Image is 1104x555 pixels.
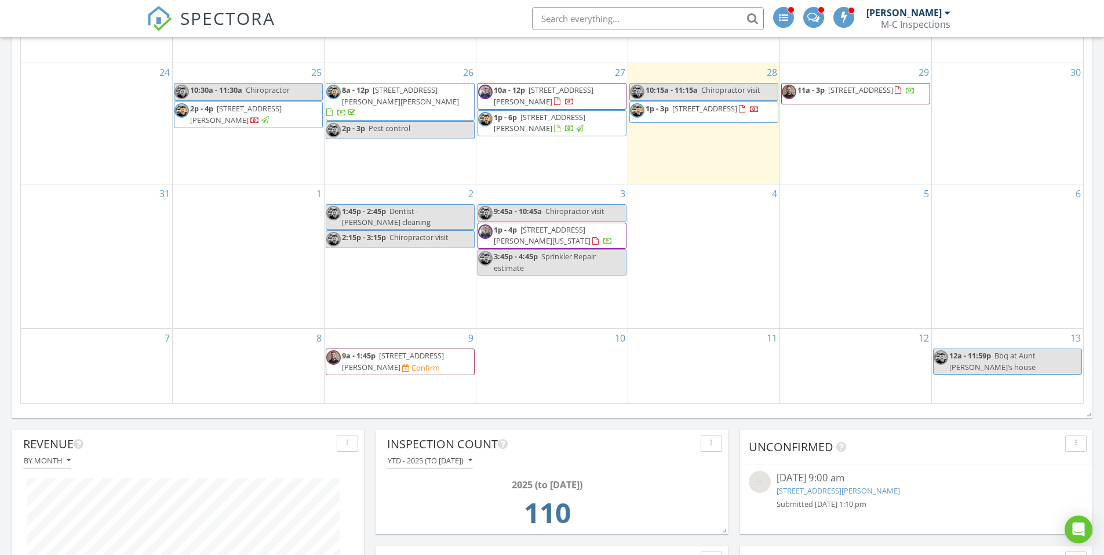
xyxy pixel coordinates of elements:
a: 9a - 1:45p [STREET_ADDRESS][PERSON_NAME] Confirm [326,349,475,375]
input: Search everything... [532,7,764,30]
div: Confirm [411,363,440,372]
a: 1p - 6p [STREET_ADDRESS][PERSON_NAME] [478,110,626,136]
img: matt.jpg [326,123,341,137]
td: Go to September 8, 2025 [173,329,325,403]
td: Go to September 13, 2025 [931,329,1083,403]
img: matt.jpg [174,85,189,99]
div: Open Intercom Messenger [1065,516,1092,543]
span: Unconfirmed [749,439,833,455]
span: Dentist -[PERSON_NAME] cleaning [342,206,431,227]
span: 11a - 3p [797,85,825,95]
td: Go to August 24, 2025 [21,63,173,184]
span: 9:45a - 10:45a [494,206,542,216]
a: 11a - 3p [STREET_ADDRESS] [781,83,930,104]
a: Go to September 9, 2025 [466,329,476,347]
a: Go to August 27, 2025 [613,63,628,82]
td: Go to September 12, 2025 [779,329,931,403]
span: 1p - 3p [646,103,669,114]
img: matt.jpg [326,232,341,246]
div: 2025 (to [DATE]) [391,478,704,492]
a: Go to August 25, 2025 [309,63,324,82]
div: M-C Inspections [881,19,950,30]
a: 1p - 3p [STREET_ADDRESS] [629,101,778,122]
img: 578cantrell.jpg [478,224,493,239]
a: 1p - 4p [STREET_ADDRESS][PERSON_NAME][US_STATE] [478,223,626,249]
a: 1p - 4p [STREET_ADDRESS][PERSON_NAME][US_STATE] [494,224,613,246]
td: 110 [391,492,704,541]
div: [PERSON_NAME] [866,7,942,19]
img: matt.jpg [326,85,341,99]
span: [STREET_ADDRESS][PERSON_NAME] [342,350,444,372]
img: matt.jpg [478,206,493,220]
div: Revenue [23,436,332,453]
span: 10:15a - 11:15a [646,85,698,95]
a: Go to September 13, 2025 [1068,329,1083,347]
td: Go to August 31, 2025 [21,184,173,329]
span: 10a - 12p [494,85,525,95]
td: Go to September 7, 2025 [21,329,173,403]
span: [STREET_ADDRESS] [672,103,737,114]
span: 1p - 4p [494,224,517,235]
img: matt.jpg [630,85,644,99]
td: Go to August 27, 2025 [476,63,628,184]
img: 578cantrell.jpg [478,85,493,99]
a: 2p - 4p [STREET_ADDRESS][PERSON_NAME] [190,103,282,125]
div: By month [24,456,71,465]
span: 1p - 6p [494,112,517,122]
span: 12a - 11:59p [949,350,991,361]
div: Submitted [DATE] 1:10 pm [777,499,1056,510]
div: [DATE] 9:00 am [777,471,1056,485]
img: streetview [749,471,771,493]
span: [STREET_ADDRESS][PERSON_NAME] [494,85,593,106]
a: [STREET_ADDRESS][PERSON_NAME] [777,485,900,496]
td: Go to September 6, 2025 [931,184,1083,329]
a: 1p - 3p [STREET_ADDRESS] [646,103,759,114]
span: [STREET_ADDRESS] [828,85,893,95]
a: Go to August 29, 2025 [916,63,931,82]
a: Go to August 30, 2025 [1068,63,1083,82]
td: Go to September 4, 2025 [628,184,779,329]
a: Go to September 1, 2025 [314,184,324,203]
img: kyle_jacobson.jpg [326,350,341,365]
a: 10a - 12p [STREET_ADDRESS][PERSON_NAME] [494,85,593,106]
img: matt.jpg [630,103,644,118]
a: Go to September 3, 2025 [618,184,628,203]
span: SPECTORA [180,6,275,30]
button: By month [23,453,71,469]
td: Go to August 25, 2025 [173,63,325,184]
td: Go to August 29, 2025 [779,63,931,184]
a: 10a - 12p [STREET_ADDRESS][PERSON_NAME] [478,83,626,109]
span: [STREET_ADDRESS][PERSON_NAME] [494,112,585,133]
a: Go to September 4, 2025 [770,184,779,203]
span: Pest control [369,123,410,133]
span: 2p - 3p [342,123,365,133]
span: 8a - 12p [342,85,369,95]
span: 3:45p - 4:45p [494,251,538,262]
span: Sprinkler Repair estimate [494,251,596,273]
a: 9a - 1:45p [STREET_ADDRESS][PERSON_NAME] [342,350,444,372]
span: Chiropractor [246,85,290,95]
img: matt.jpg [478,112,493,126]
a: Go to August 26, 2025 [461,63,476,82]
a: Go to August 24, 2025 [157,63,172,82]
a: Go to September 8, 2025 [314,329,324,347]
a: Go to September 7, 2025 [162,329,172,347]
img: matt.jpg [478,251,493,266]
a: Go to September 2, 2025 [466,184,476,203]
img: matt.jpg [934,350,948,365]
a: Go to August 31, 2025 [157,184,172,203]
td: Go to September 2, 2025 [325,184,476,329]
span: 9a - 1:45p [342,350,376,361]
img: matt.jpg [174,103,189,118]
span: Chiropractor visit [701,85,760,95]
img: The Best Home Inspection Software - Spectora [147,6,172,31]
a: Confirm [402,362,440,373]
img: matt.jpg [326,206,341,220]
a: [DATE] 9:00 am [STREET_ADDRESS][PERSON_NAME] Submitted [DATE] 1:10 pm [749,471,1084,510]
span: Bbq at Aunt [PERSON_NAME]’s house [949,350,1036,372]
td: Go to September 5, 2025 [779,184,931,329]
span: 2p - 4p [190,103,213,114]
a: Go to September 5, 2025 [921,184,931,203]
td: Go to September 10, 2025 [476,329,628,403]
a: Go to August 28, 2025 [764,63,779,82]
